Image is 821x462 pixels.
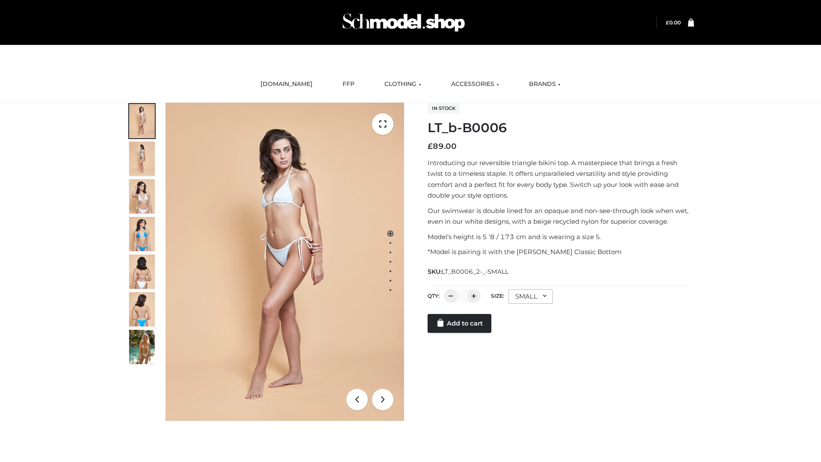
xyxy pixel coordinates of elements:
span: SKU: [428,267,509,277]
span: £ [666,19,669,26]
span: In stock [428,103,460,113]
a: £0.00 [666,19,681,26]
p: Model’s height is 5 ‘8 / 173 cm and is wearing a size S. [428,231,694,243]
a: BRANDS [523,75,567,94]
p: Introducing our reversible triangle bikini top. A masterpiece that brings a fresh twist to a time... [428,157,694,201]
bdi: 0.00 [666,19,681,26]
a: ACCESSORIES [445,75,505,94]
bdi: 89.00 [428,142,457,151]
img: ArielClassicBikiniTop_CloudNine_AzureSky_OW114ECO_1-scaled.jpg [129,104,155,138]
img: Schmodel Admin 964 [340,6,468,39]
img: ArielClassicBikiniTop_CloudNine_AzureSky_OW114ECO_3-scaled.jpg [129,179,155,213]
img: ArielClassicBikiniTop_CloudNine_AzureSky_OW114ECO_8-scaled.jpg [129,292,155,326]
img: Arieltop_CloudNine_AzureSky2.jpg [129,330,155,364]
p: *Model is pairing it with the [PERSON_NAME] Classic Bottom [428,246,694,258]
img: ArielClassicBikiniTop_CloudNine_AzureSky_OW114ECO_2-scaled.jpg [129,142,155,176]
label: QTY: [428,293,440,299]
img: ArielClassicBikiniTop_CloudNine_AzureSky_OW114ECO_1 [165,103,404,421]
a: CLOTHING [378,75,428,94]
div: SMALL [508,289,553,304]
a: FFP [336,75,361,94]
img: ArielClassicBikiniTop_CloudNine_AzureSky_OW114ECO_4-scaled.jpg [129,217,155,251]
h1: LT_b-B0006 [428,120,694,136]
p: Our swimwear is double lined for an opaque and non-see-through look when wet, even in our white d... [428,205,694,227]
span: LT_B0006_2-_-SMALL [442,268,508,275]
a: Add to cart [428,314,491,333]
label: Size: [491,293,504,299]
img: ArielClassicBikiniTop_CloudNine_AzureSky_OW114ECO_7-scaled.jpg [129,255,155,289]
span: £ [428,142,433,151]
a: [DOMAIN_NAME] [254,75,319,94]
